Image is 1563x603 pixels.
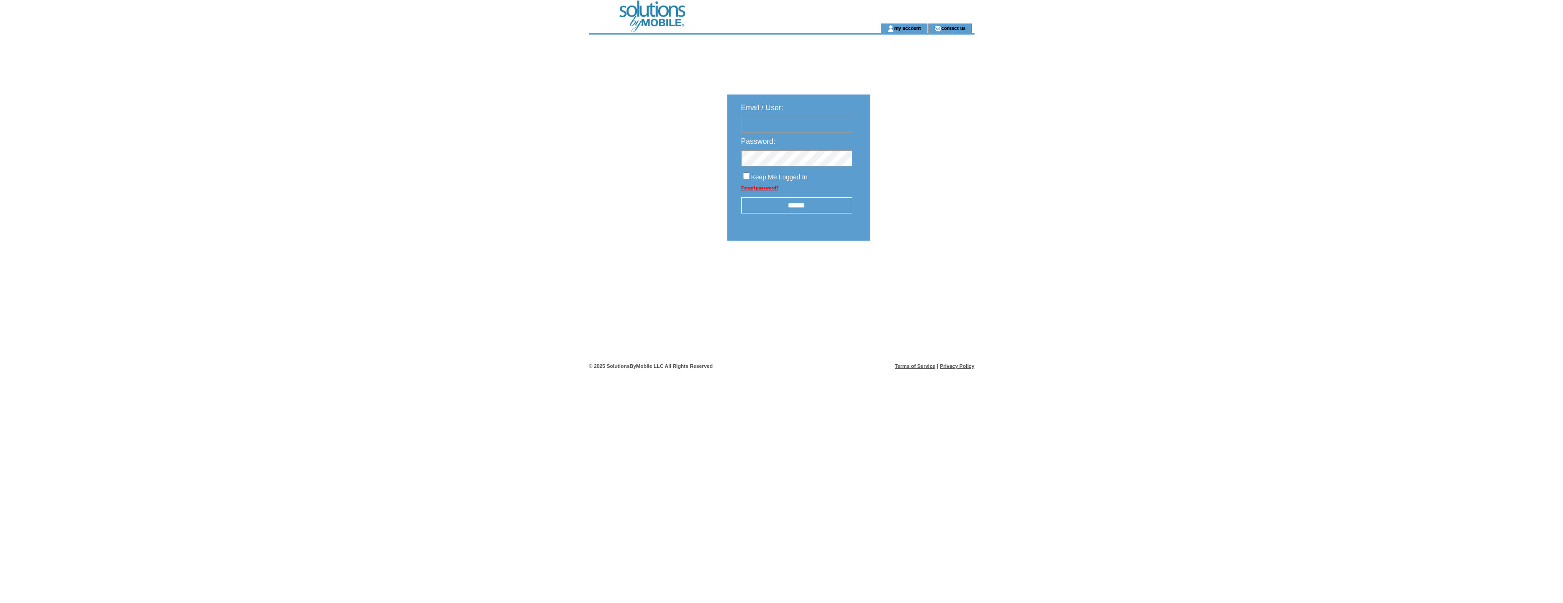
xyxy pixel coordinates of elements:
[741,137,776,145] span: Password:
[937,363,938,369] span: |
[741,185,779,190] a: Forgot password?
[897,264,943,275] img: transparent.png
[751,173,808,181] span: Keep Me Logged In
[894,25,921,31] a: my account
[941,25,966,31] a: contact us
[895,363,935,369] a: Terms of Service
[741,104,784,112] span: Email / User:
[934,25,941,32] img: contact_us_icon.gif
[589,363,713,369] span: © 2025 SolutionsByMobile LLC All Rights Reserved
[940,363,975,369] a: Privacy Policy
[887,25,894,32] img: account_icon.gif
